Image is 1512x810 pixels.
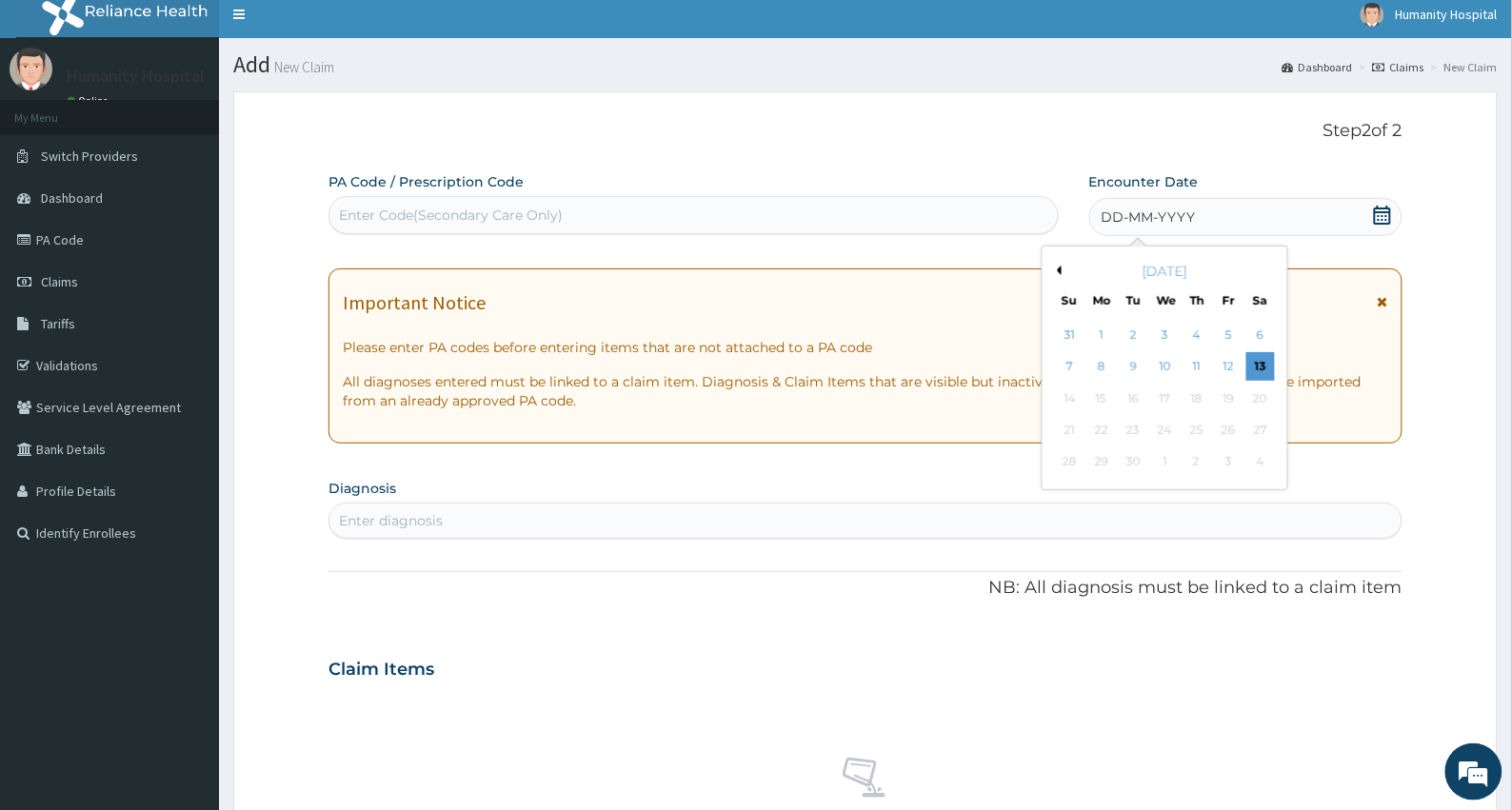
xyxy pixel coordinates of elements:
[1183,353,1211,382] div: Choose Thursday, September 11th, 2025
[1050,262,1280,281] div: [DATE]
[1221,292,1237,308] div: Fr
[339,511,443,530] div: Enter diagnosis
[328,479,396,498] label: Diagnosis
[1151,448,1180,477] div: Not available Wednesday, October 1st, 2025
[1119,385,1147,413] div: Not available Tuesday, September 16th, 2025
[1151,385,1180,413] div: Not available Wednesday, September 17th, 2025
[1396,6,1498,23] span: Humanity Hospital
[1246,448,1275,477] div: Not available Saturday, October 4th, 2025
[1062,292,1078,308] div: Su
[1373,59,1424,75] a: Claims
[1183,416,1211,445] div: Not available Thursday, September 25th, 2025
[312,10,358,55] div: Minimize live chat window
[1246,416,1275,445] div: Not available Saturday, September 27th, 2025
[1056,416,1084,445] div: Not available Sunday, September 21st, 2025
[1087,353,1116,382] div: Choose Monday, September 8th, 2025
[1056,353,1084,382] div: Choose Sunday, September 7th, 2025
[1151,321,1180,349] div: Choose Wednesday, September 3rd, 2025
[67,68,205,85] p: Humanity Hospital
[1054,320,1276,479] div: month 2025-09
[10,48,52,90] img: User Image
[1119,448,1147,477] div: Not available Tuesday, September 30th, 2025
[1252,292,1268,308] div: Sa
[328,172,524,191] label: PA Code / Prescription Code
[1246,353,1275,382] div: Choose Saturday, September 13th, 2025
[41,189,103,207] span: Dashboard
[1246,321,1275,349] div: Choose Saturday, September 6th, 2025
[270,60,334,74] small: New Claim
[233,52,1498,77] h1: Add
[99,107,320,131] div: Chat with us now
[1214,416,1243,445] div: Not available Friday, September 26th, 2025
[1361,3,1384,27] img: User Image
[1183,321,1211,349] div: Choose Thursday, September 4th, 2025
[1125,292,1142,308] div: Tu
[41,315,75,332] span: Tariffs
[1102,207,1196,227] span: DD-MM-YYYY
[41,148,138,165] span: Switch Providers
[328,121,1402,142] p: Step 2 of 2
[1087,321,1116,349] div: Choose Monday, September 1st, 2025
[1189,292,1205,308] div: Th
[328,576,1402,601] p: NB: All diagnosis must be linked to a claim item
[1119,353,1147,382] div: Choose Tuesday, September 9th, 2025
[1056,448,1084,477] div: Not available Sunday, September 28th, 2025
[1119,321,1147,349] div: Choose Tuesday, September 2nd, 2025
[1183,448,1211,477] div: Not available Thursday, October 2nd, 2025
[1151,353,1180,382] div: Choose Wednesday, September 10th, 2025
[343,372,1387,410] p: All diagnoses entered must be linked to a claim item. Diagnosis & Claim Items that are visible bu...
[1052,266,1062,275] button: Previous Month
[1089,172,1199,191] label: Encounter Date
[1157,292,1173,308] div: We
[110,240,263,432] span: We're online!
[343,338,1387,357] p: Please enter PA codes before entering items that are not attached to a PA code
[35,95,77,143] img: d_794563401_company_1708531726252_794563401
[1151,416,1180,445] div: Not available Wednesday, September 24th, 2025
[1087,416,1116,445] div: Not available Monday, September 22nd, 2025
[41,273,78,290] span: Claims
[1119,416,1147,445] div: Not available Tuesday, September 23rd, 2025
[67,94,112,108] a: Online
[1087,448,1116,477] div: Not available Monday, September 29th, 2025
[328,660,434,681] h3: Claim Items
[1056,321,1084,349] div: Choose Sunday, August 31st, 2025
[1087,385,1116,413] div: Not available Monday, September 15th, 2025
[339,206,563,225] div: Enter Code(Secondary Care Only)
[1056,385,1084,413] div: Not available Sunday, September 14th, 2025
[1214,353,1243,382] div: Choose Friday, September 12th, 2025
[1214,385,1243,413] div: Not available Friday, September 19th, 2025
[1214,321,1243,349] div: Choose Friday, September 5th, 2025
[1283,59,1353,75] a: Dashboard
[1426,59,1498,75] li: New Claim
[1183,385,1211,413] div: Not available Thursday, September 18th, 2025
[10,520,363,586] textarea: Type your message and hit 'Enter'
[343,292,486,313] h1: Important Notice
[1093,292,1109,308] div: Mo
[1214,448,1243,477] div: Not available Friday, October 3rd, 2025
[1246,385,1275,413] div: Not available Saturday, September 20th, 2025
